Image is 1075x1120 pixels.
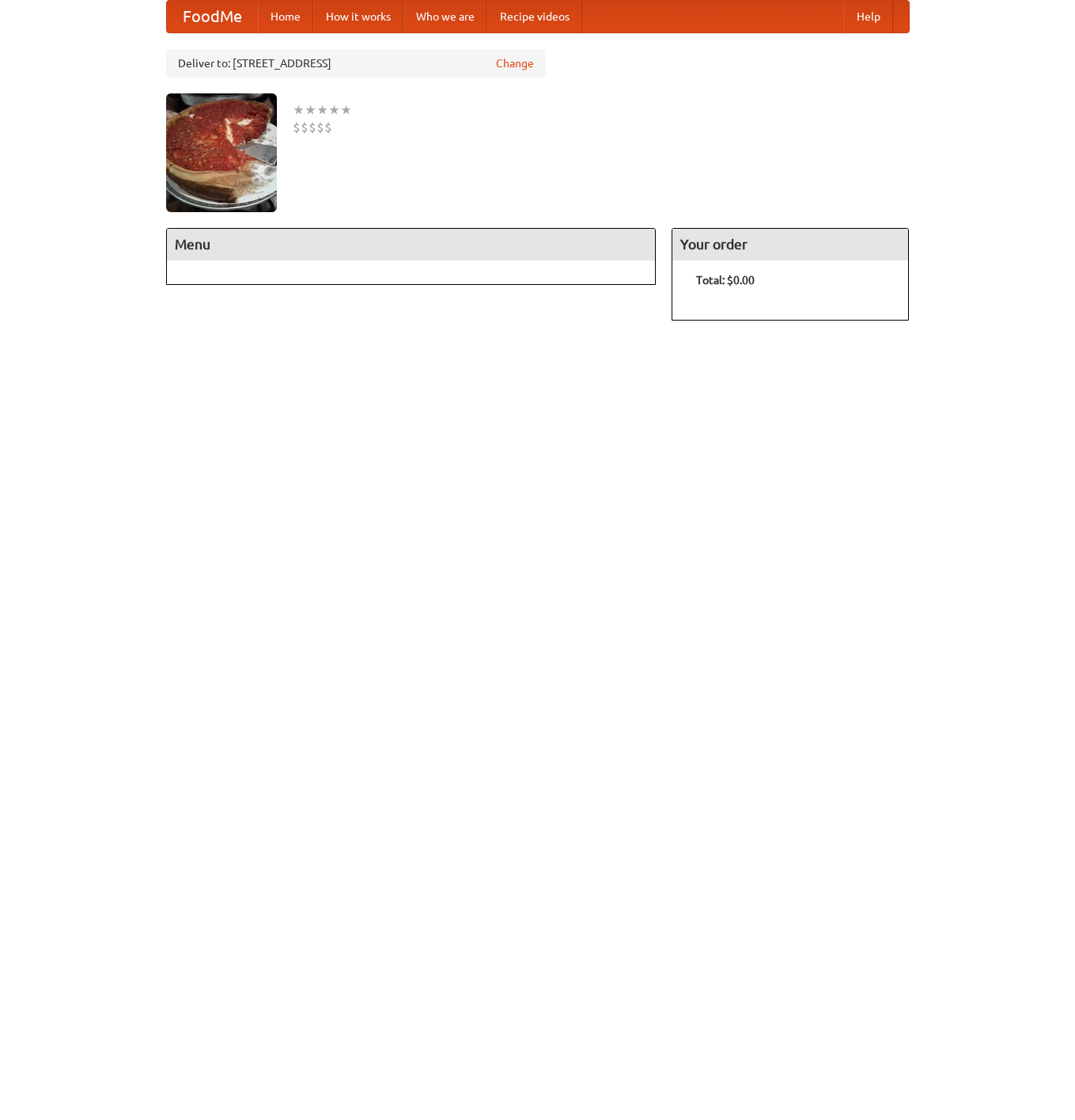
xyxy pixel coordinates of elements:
a: Change [496,55,534,71]
a: Help [844,1,893,32]
a: Home [258,1,313,32]
a: Recipe videos [487,1,582,32]
li: ★ [328,101,340,119]
h4: Your order [672,229,908,260]
a: How it works [313,1,403,32]
a: FoodMe [167,1,258,32]
li: ★ [305,101,316,119]
b: Total: $0.00 [696,274,755,287]
li: $ [293,119,301,136]
div: Deliver to: [STREET_ADDRESS] [166,49,546,78]
li: $ [308,119,316,136]
li: ★ [293,101,305,119]
li: $ [316,119,324,136]
li: $ [324,119,332,136]
img: angular.jpg [166,93,277,212]
a: Who we are [403,1,487,32]
li: ★ [340,101,352,119]
li: $ [301,119,308,136]
h4: Menu [167,229,656,260]
li: ★ [316,101,328,119]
